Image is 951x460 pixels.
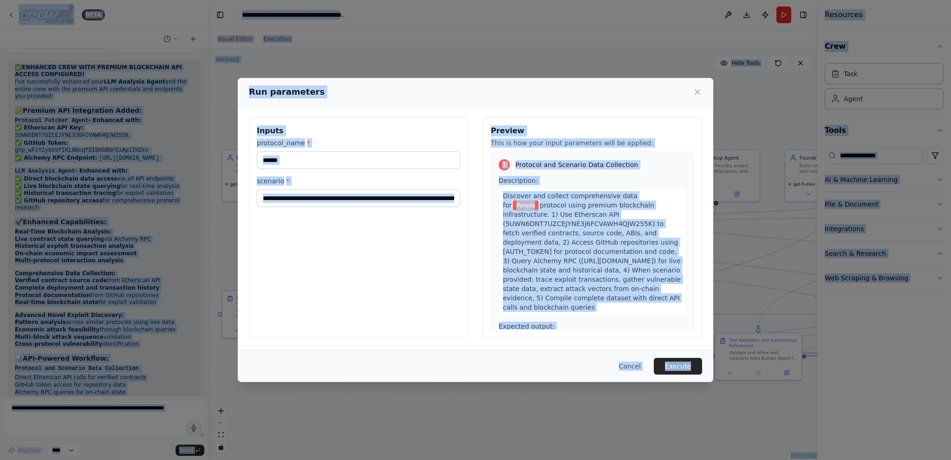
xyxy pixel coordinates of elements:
h3: Preview [491,125,694,136]
span: Description: [499,177,538,184]
label: scenario [257,176,460,186]
span: Variable: protocol_name [513,201,539,211]
h2: Run parameters [249,85,325,98]
h3: Inputs [257,125,460,136]
span: Expected output: [499,323,555,330]
div: 1 [499,159,510,170]
label: protocol_name [257,138,460,148]
span: Protocol and Scenario Data Collection [515,160,638,169]
button: Cancel [612,358,648,375]
p: This is how your input parameters will be applied: [491,138,694,148]
span: Discover and collect comprehensive data for [503,192,638,209]
button: Execute [654,358,702,375]
span: protocol using premium blockchain infrastructure. 1) Use Etherscan API (5UWN6DNT7UZCEJYNE3J6FCVAW... [503,201,681,311]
